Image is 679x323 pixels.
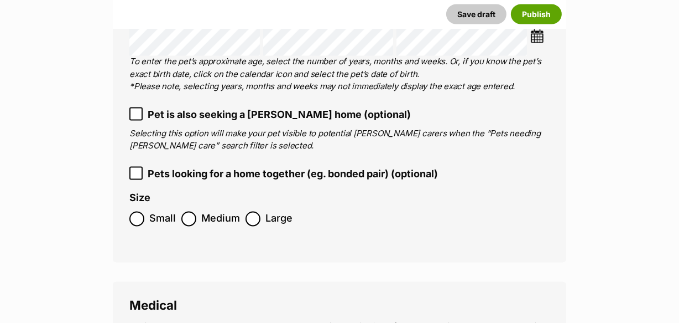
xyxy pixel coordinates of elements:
span: Medical [129,298,177,313]
span: Large [265,212,293,227]
span: Small [149,212,176,227]
button: Publish [511,4,562,24]
label: Size [129,193,150,204]
p: To enter the pet’s approximate age, select the number of years, months and weeks. Or, if you know... [129,56,550,94]
img: ... [530,29,544,43]
p: Selecting this option will make your pet visible to potential [PERSON_NAME] carers when the “Pets... [129,128,550,153]
span: Pets looking for a home together (eg. bonded pair) (optional) [148,167,438,182]
span: Medium [201,212,240,227]
span: Pet is also seeking a [PERSON_NAME] home (optional) [148,107,411,122]
button: Save draft [446,4,506,24]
